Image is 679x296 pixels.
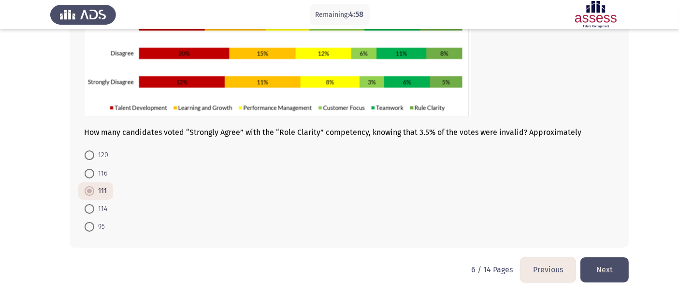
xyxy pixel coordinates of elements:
p: Remaining: [316,9,364,21]
p: 6 / 14 Pages [471,265,513,274]
img: Assess Talent Management logo [50,1,116,28]
span: 111 [94,185,107,197]
img: Assessment logo of ASSESS Focus 4 Module Assessment (EN) (Advanced- IB) [563,1,629,28]
span: 95 [94,221,105,233]
span: 116 [94,168,107,179]
span: 120 [94,149,108,161]
span: 4:58 [349,10,364,19]
button: load previous page [520,257,576,282]
span: 114 [94,203,107,215]
button: load next page [580,257,629,282]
